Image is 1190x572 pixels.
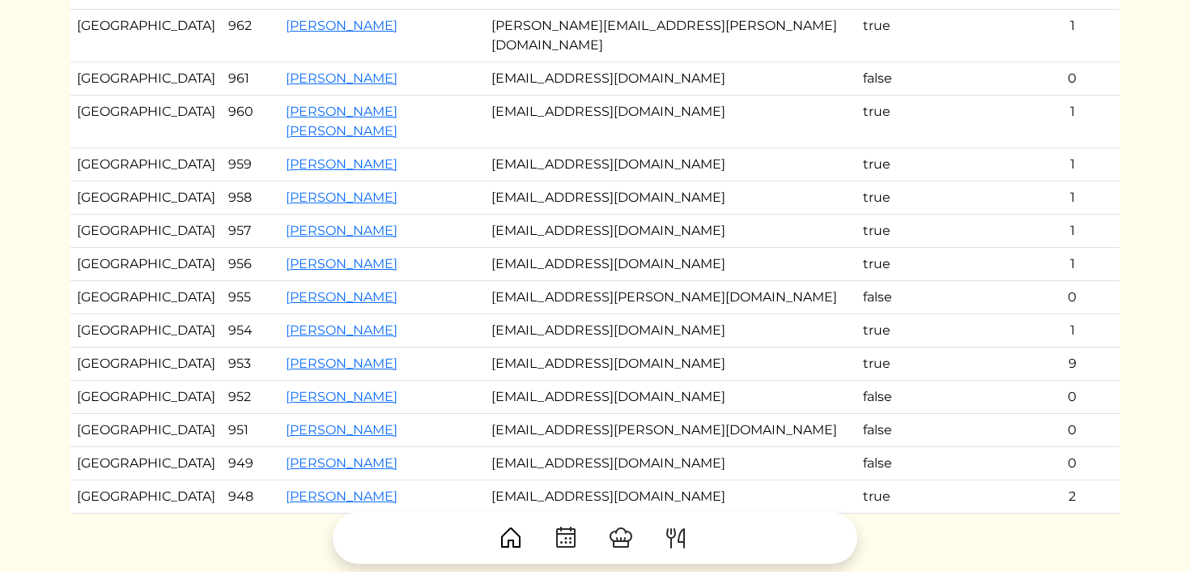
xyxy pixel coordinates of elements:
[856,10,953,62] td: true
[286,70,397,86] a: [PERSON_NAME]
[608,525,634,551] img: ChefHat-a374fb509e4f37eb0702ca99f5f64f3b6956810f32a249b33092029f8484b388.svg
[1026,181,1120,215] td: 1
[1026,314,1120,348] td: 1
[222,480,279,514] td: 948
[856,314,953,348] td: true
[485,480,856,514] td: [EMAIL_ADDRESS][DOMAIN_NAME]
[286,18,397,33] a: [PERSON_NAME]
[856,181,953,215] td: true
[485,414,856,447] td: [EMAIL_ADDRESS][PERSON_NAME][DOMAIN_NAME]
[485,447,856,480] td: [EMAIL_ADDRESS][DOMAIN_NAME]
[286,356,397,371] a: [PERSON_NAME]
[1026,414,1120,447] td: 0
[286,223,397,238] a: [PERSON_NAME]
[286,289,397,305] a: [PERSON_NAME]
[1026,381,1120,414] td: 0
[485,181,856,215] td: [EMAIL_ADDRESS][DOMAIN_NAME]
[222,96,279,148] td: 960
[286,190,397,205] a: [PERSON_NAME]
[70,215,222,248] td: [GEOGRAPHIC_DATA]
[553,525,579,551] img: CalendarDots-5bcf9d9080389f2a281d69619e1c85352834be518fbc73d9501aef674afc0d57.svg
[1026,148,1120,181] td: 1
[286,389,397,404] a: [PERSON_NAME]
[70,348,222,381] td: [GEOGRAPHIC_DATA]
[286,156,397,172] a: [PERSON_NAME]
[222,414,279,447] td: 951
[663,525,689,551] img: ForkKnife-55491504ffdb50bab0c1e09e7649658475375261d09fd45db06cec23bce548bf.svg
[70,62,222,96] td: [GEOGRAPHIC_DATA]
[856,148,953,181] td: true
[856,248,953,281] td: true
[1026,348,1120,381] td: 9
[70,281,222,314] td: [GEOGRAPHIC_DATA]
[222,281,279,314] td: 955
[856,96,953,148] td: true
[1026,62,1120,96] td: 0
[70,381,222,414] td: [GEOGRAPHIC_DATA]
[222,62,279,96] td: 961
[286,422,397,438] a: [PERSON_NAME]
[222,447,279,480] td: 949
[485,248,856,281] td: [EMAIL_ADDRESS][DOMAIN_NAME]
[222,381,279,414] td: 952
[485,381,856,414] td: [EMAIL_ADDRESS][DOMAIN_NAME]
[856,414,953,447] td: false
[856,381,953,414] td: false
[286,322,397,338] a: [PERSON_NAME]
[286,455,397,471] a: [PERSON_NAME]
[498,525,524,551] img: House-9bf13187bcbb5817f509fe5e7408150f90897510c4275e13d0d5fca38e0b5951.svg
[485,62,856,96] td: [EMAIL_ADDRESS][DOMAIN_NAME]
[222,348,279,381] td: 953
[70,248,222,281] td: [GEOGRAPHIC_DATA]
[1026,480,1120,514] td: 2
[70,181,222,215] td: [GEOGRAPHIC_DATA]
[1026,447,1120,480] td: 0
[286,489,397,504] a: [PERSON_NAME]
[286,256,397,271] a: [PERSON_NAME]
[856,348,953,381] td: true
[70,480,222,514] td: [GEOGRAPHIC_DATA]
[485,314,856,348] td: [EMAIL_ADDRESS][DOMAIN_NAME]
[70,314,222,348] td: [GEOGRAPHIC_DATA]
[856,215,953,248] td: true
[222,181,279,215] td: 958
[856,447,953,480] td: false
[1026,10,1120,62] td: 1
[222,314,279,348] td: 954
[1026,96,1120,148] td: 1
[485,148,856,181] td: [EMAIL_ADDRESS][DOMAIN_NAME]
[70,10,222,62] td: [GEOGRAPHIC_DATA]
[70,447,222,480] td: [GEOGRAPHIC_DATA]
[856,62,953,96] td: false
[222,248,279,281] td: 956
[222,10,279,62] td: 962
[1026,281,1120,314] td: 0
[1026,248,1120,281] td: 1
[70,96,222,148] td: [GEOGRAPHIC_DATA]
[70,414,222,447] td: [GEOGRAPHIC_DATA]
[286,104,397,139] a: [PERSON_NAME] [PERSON_NAME]
[485,348,856,381] td: [EMAIL_ADDRESS][DOMAIN_NAME]
[222,148,279,181] td: 959
[1026,215,1120,248] td: 1
[485,281,856,314] td: [EMAIL_ADDRESS][PERSON_NAME][DOMAIN_NAME]
[222,215,279,248] td: 957
[856,281,953,314] td: false
[485,215,856,248] td: [EMAIL_ADDRESS][DOMAIN_NAME]
[485,96,856,148] td: [EMAIL_ADDRESS][DOMAIN_NAME]
[485,10,856,62] td: [PERSON_NAME][EMAIL_ADDRESS][PERSON_NAME][DOMAIN_NAME]
[70,148,222,181] td: [GEOGRAPHIC_DATA]
[856,480,953,514] td: true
